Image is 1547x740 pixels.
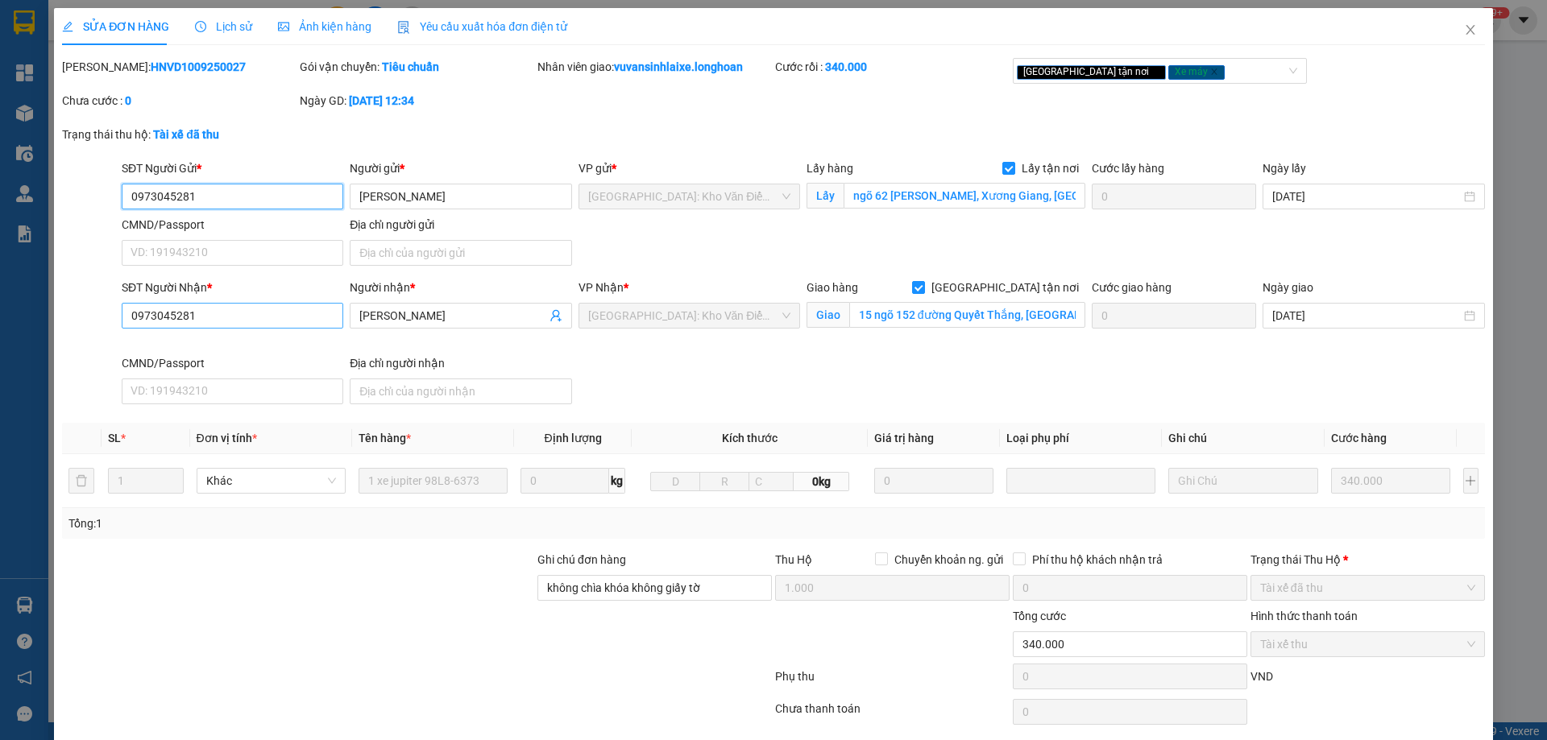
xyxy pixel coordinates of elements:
[68,468,94,494] button: delete
[773,668,1011,696] div: Phụ thu
[1250,551,1485,568] div: Trạng thái Thu Hộ
[62,92,297,110] div: Chưa cước :
[773,700,1011,728] div: Chưa thanh toán
[1168,468,1317,494] input: Ghi Chú
[579,159,800,177] div: VP gửi
[1000,423,1162,454] th: Loại phụ phí
[888,551,1010,568] span: Chuyển khoản ng. gửi
[874,468,994,494] input: 0
[350,159,571,177] div: Người gửi
[1260,576,1475,600] span: Tài xế đã thu
[825,60,867,73] b: 340.000
[382,60,439,73] b: Tiêu chuẩn
[874,432,934,444] span: Giá trị hàng
[1331,468,1451,494] input: 0
[62,58,297,76] div: [PERSON_NAME]:
[1210,68,1218,76] span: close
[537,553,626,566] label: Ghi chú đơn hàng
[278,21,289,32] span: picture
[278,20,371,33] span: Ảnh kiện hàng
[807,281,858,294] span: Giao hàng
[300,58,534,76] div: Gói vận chuyển:
[588,304,790,328] span: Hà Nội: Kho Văn Điển Thanh Trì
[1092,162,1164,175] label: Cước lấy hàng
[722,432,778,444] span: Kích thước
[550,309,562,322] span: user-add
[925,279,1085,296] span: [GEOGRAPHIC_DATA] tận nơi
[122,354,343,372] div: CMND/Passport
[68,515,597,532] div: Tổng: 1
[1162,423,1324,454] th: Ghi chú
[151,60,246,73] b: HNVD1009250027
[62,21,73,32] span: edit
[1263,162,1306,175] label: Ngày lấy
[350,378,571,404] input: Địa chỉ của người nhận
[206,469,336,493] span: Khác
[699,472,749,491] input: R
[1092,184,1256,209] input: Cước lấy hàng
[359,432,411,444] span: Tên hàng
[1092,303,1256,329] input: Cước giao hàng
[122,159,343,177] div: SĐT Người Gửi
[1026,551,1169,568] span: Phí thu hộ khách nhận trả
[1013,610,1066,622] span: Tổng cước
[62,20,169,33] span: SỬA ĐƠN HÀNG
[397,21,410,34] img: icon
[537,575,772,601] input: Ghi chú đơn hàng
[1260,632,1475,656] span: Tài xế thu
[125,94,131,107] b: 0
[794,472,848,491] span: 0kg
[849,302,1085,328] input: Giao tận nơi
[614,60,743,73] b: vuvansinhlaixe.longhoan
[350,354,571,372] div: Địa chỉ người nhận
[1168,65,1225,80] span: Xe máy
[775,553,812,566] span: Thu Hộ
[350,240,571,266] input: Địa chỉ của người gửi
[588,184,790,209] span: Hà Nội: Kho Văn Điển Thanh Trì
[807,302,849,328] span: Giao
[1463,468,1479,494] button: plus
[1448,8,1493,53] button: Close
[749,472,794,491] input: C
[1151,68,1159,76] span: close
[195,20,252,33] span: Lịch sử
[108,432,121,444] span: SL
[1263,281,1313,294] label: Ngày giao
[844,183,1085,209] input: Lấy tận nơi
[609,468,625,494] span: kg
[1272,188,1460,205] input: Ngày lấy
[350,216,571,234] div: Địa chỉ người gửi
[62,126,356,143] div: Trạng thái thu hộ:
[122,216,343,234] div: CMND/Passport
[775,58,1010,76] div: Cước rồi :
[579,281,624,294] span: VP Nhận
[650,472,700,491] input: D
[1250,670,1273,683] span: VND
[195,21,206,32] span: clock-circle
[807,162,853,175] span: Lấy hàng
[397,20,567,33] span: Yêu cầu xuất hóa đơn điện tử
[350,279,571,296] div: Người nhận
[1250,610,1358,622] label: Hình thức thanh toán
[807,183,844,209] span: Lấy
[359,468,508,494] input: VD: Bàn, Ghế
[1092,281,1172,294] label: Cước giao hàng
[1272,307,1460,325] input: Ngày giao
[153,128,219,141] b: Tài xế đã thu
[349,94,414,107] b: [DATE] 12:34
[197,432,257,444] span: Đơn vị tính
[1015,159,1085,177] span: Lấy tận nơi
[122,279,343,296] div: SĐT Người Nhận
[537,58,772,76] div: Nhân viên giao:
[1331,432,1387,444] span: Cước hàng
[1017,65,1166,80] span: [GEOGRAPHIC_DATA] tận nơi
[300,92,534,110] div: Ngày GD:
[1464,23,1477,36] span: close
[544,432,601,444] span: Định lượng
